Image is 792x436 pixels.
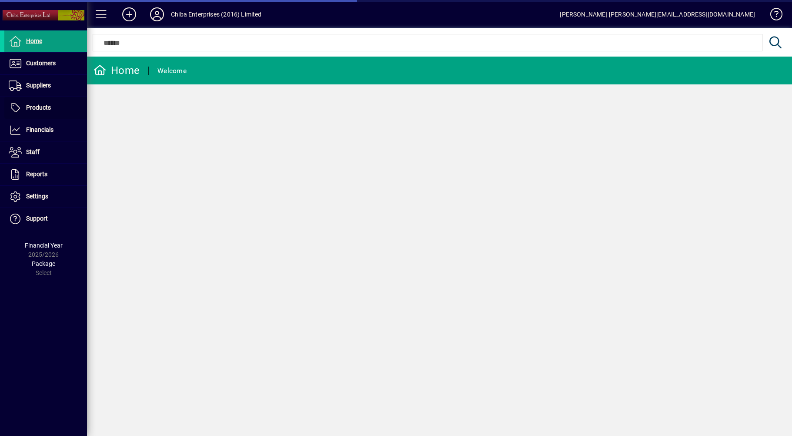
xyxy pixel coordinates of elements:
[4,141,87,163] a: Staff
[26,60,56,67] span: Customers
[4,208,87,230] a: Support
[26,148,40,155] span: Staff
[171,7,262,21] div: Chiba Enterprises (2016) Limited
[25,242,63,249] span: Financial Year
[560,7,755,21] div: [PERSON_NAME] [PERSON_NAME][EMAIL_ADDRESS][DOMAIN_NAME]
[26,171,47,178] span: Reports
[32,260,55,267] span: Package
[26,215,48,222] span: Support
[4,97,87,119] a: Products
[26,126,53,133] span: Financials
[26,37,42,44] span: Home
[26,193,48,200] span: Settings
[26,104,51,111] span: Products
[4,53,87,74] a: Customers
[26,82,51,89] span: Suppliers
[115,7,143,22] button: Add
[4,186,87,208] a: Settings
[4,164,87,185] a: Reports
[94,64,140,77] div: Home
[764,2,781,30] a: Knowledge Base
[4,119,87,141] a: Financials
[4,75,87,97] a: Suppliers
[143,7,171,22] button: Profile
[157,64,187,78] div: Welcome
